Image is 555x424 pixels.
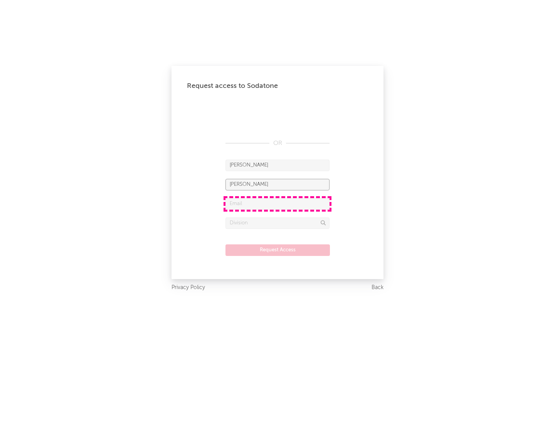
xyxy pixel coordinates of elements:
[225,179,330,190] input: Last Name
[172,283,205,293] a: Privacy Policy
[187,81,368,91] div: Request access to Sodatone
[225,139,330,148] div: OR
[225,160,330,171] input: First Name
[372,283,383,293] a: Back
[225,217,330,229] input: Division
[225,198,330,210] input: Email
[225,244,330,256] button: Request Access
